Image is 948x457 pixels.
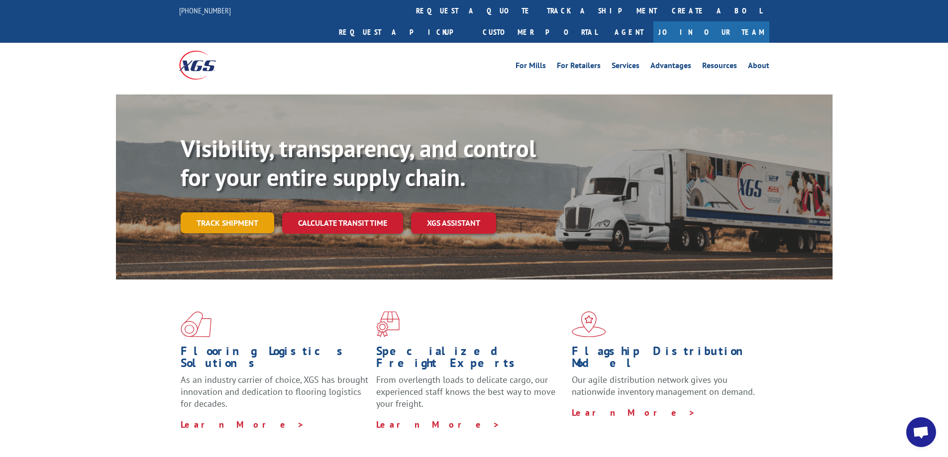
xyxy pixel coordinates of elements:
[572,311,606,337] img: xgs-icon-flagship-distribution-model-red
[331,21,475,43] a: Request a pickup
[572,407,696,418] a: Learn More >
[376,374,564,418] p: From overlength loads to delicate cargo, our experienced staff knows the best way to move your fr...
[516,62,546,73] a: For Mills
[376,419,500,430] a: Learn More >
[179,5,231,15] a: [PHONE_NUMBER]
[181,212,274,233] a: Track shipment
[181,311,211,337] img: xgs-icon-total-supply-chain-intelligence-red
[605,21,653,43] a: Agent
[748,62,769,73] a: About
[181,419,305,430] a: Learn More >
[181,345,369,374] h1: Flooring Logistics Solutions
[572,374,755,397] span: Our agile distribution network gives you nationwide inventory management on demand.
[411,212,496,234] a: XGS ASSISTANT
[282,212,403,234] a: Calculate transit time
[557,62,601,73] a: For Retailers
[181,374,368,409] span: As an industry carrier of choice, XGS has brought innovation and dedication to flooring logistics...
[906,417,936,447] div: Open chat
[181,133,536,192] b: Visibility, transparency, and control for your entire supply chain.
[650,62,691,73] a: Advantages
[376,311,400,337] img: xgs-icon-focused-on-flooring-red
[376,345,564,374] h1: Specialized Freight Experts
[475,21,605,43] a: Customer Portal
[653,21,769,43] a: Join Our Team
[702,62,737,73] a: Resources
[572,345,760,374] h1: Flagship Distribution Model
[612,62,639,73] a: Services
